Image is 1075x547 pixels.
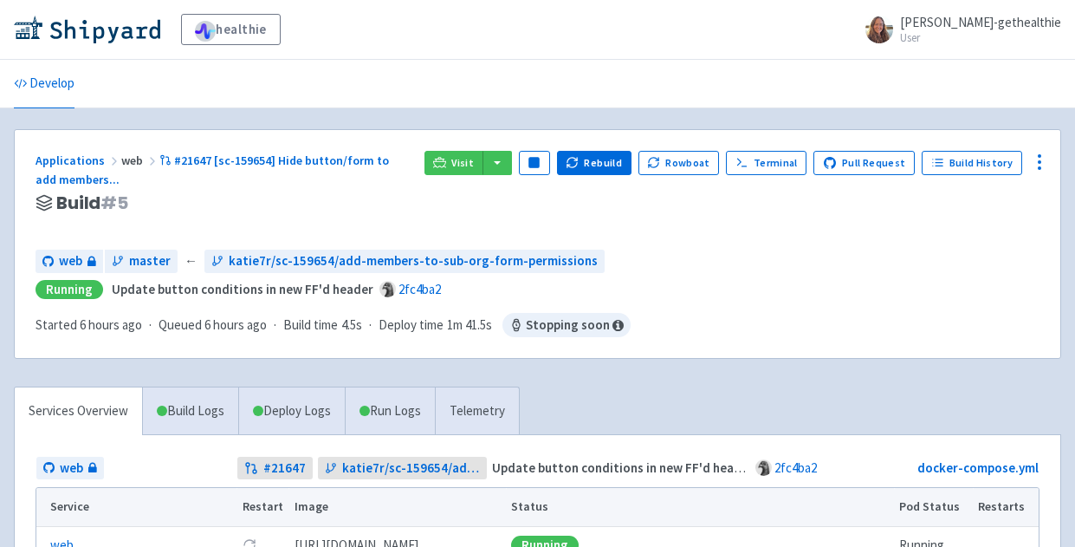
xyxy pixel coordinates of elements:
a: Deploy Logs [238,387,345,435]
span: Deploy time [379,316,444,335]
button: Pause [519,151,550,175]
time: 6 hours ago [204,316,267,333]
small: User [900,32,1061,43]
span: Visit [451,156,474,170]
a: web [36,250,103,273]
a: [PERSON_NAME]-gethealthie User [855,16,1061,43]
span: Queued [159,316,267,333]
a: web [36,457,104,480]
a: 2fc4ba2 [774,459,817,476]
span: Stopping soon [502,313,631,337]
span: master [129,251,171,271]
a: Applications [36,153,121,168]
span: 4.5s [341,316,362,335]
span: web [60,459,83,479]
button: Rebuild [557,151,631,175]
a: docker-compose.yml [917,459,1039,476]
strong: Update button conditions in new FF'd header [112,281,373,297]
a: katie7r/sc-159654/add-members-to-sub-org-form-permissions [318,457,487,480]
span: 1m 41.5s [447,316,492,335]
span: [PERSON_NAME]-gethealthie [900,14,1061,30]
span: web [59,251,82,271]
span: #21647 [sc-159654] Hide button/form to add members ... [36,153,389,188]
th: Image [288,488,506,526]
div: Running [36,280,103,300]
div: · · · [36,313,631,337]
a: #21647 [237,457,313,480]
th: Service [36,488,236,526]
span: Build time [283,316,338,335]
strong: Update button conditions in new FF'd header [492,459,754,476]
a: Build History [922,151,1022,175]
th: Restart [236,488,288,526]
strong: # 21647 [263,459,306,479]
span: web [121,153,159,168]
a: 2fc4ba2 [398,281,441,297]
span: katie7r/sc-159654/add-members-to-sub-org-form-permissions [342,459,480,479]
th: Restarts [973,488,1039,526]
a: Run Logs [345,387,435,435]
a: Pull Request [813,151,915,175]
a: Telemetry [435,387,519,435]
a: Visit [424,151,483,175]
time: 6 hours ago [80,316,142,333]
a: healthie [181,14,281,45]
a: Services Overview [15,387,142,435]
span: # 5 [100,191,128,215]
button: Rowboat [638,151,720,175]
a: #21647 [sc-159654] Hide button/form to add members... [36,153,389,188]
a: Develop [14,60,74,108]
span: Started [36,316,142,333]
a: katie7r/sc-159654/add-members-to-sub-org-form-permissions [204,250,605,273]
a: Terminal [726,151,806,175]
th: Status [506,488,894,526]
th: Pod Status [894,488,973,526]
img: Shipyard logo [14,16,160,43]
span: Build [56,193,128,213]
span: ← [185,251,198,271]
a: master [105,250,178,273]
a: Build Logs [143,387,238,435]
span: katie7r/sc-159654/add-members-to-sub-org-form-permissions [229,251,598,271]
